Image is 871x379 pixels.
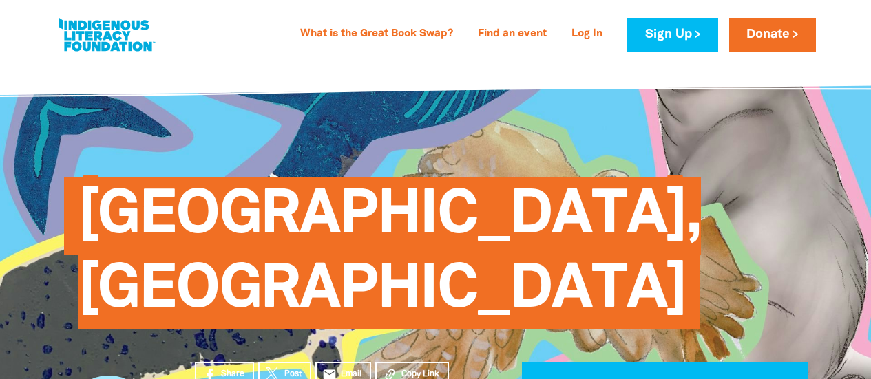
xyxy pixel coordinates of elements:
a: What is the Great Book Swap? [292,23,461,45]
a: Donate [729,18,816,52]
a: Log In [563,23,611,45]
a: Sign Up [627,18,717,52]
span: [GEOGRAPHIC_DATA], [GEOGRAPHIC_DATA] [78,188,702,329]
a: Find an event [470,23,555,45]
